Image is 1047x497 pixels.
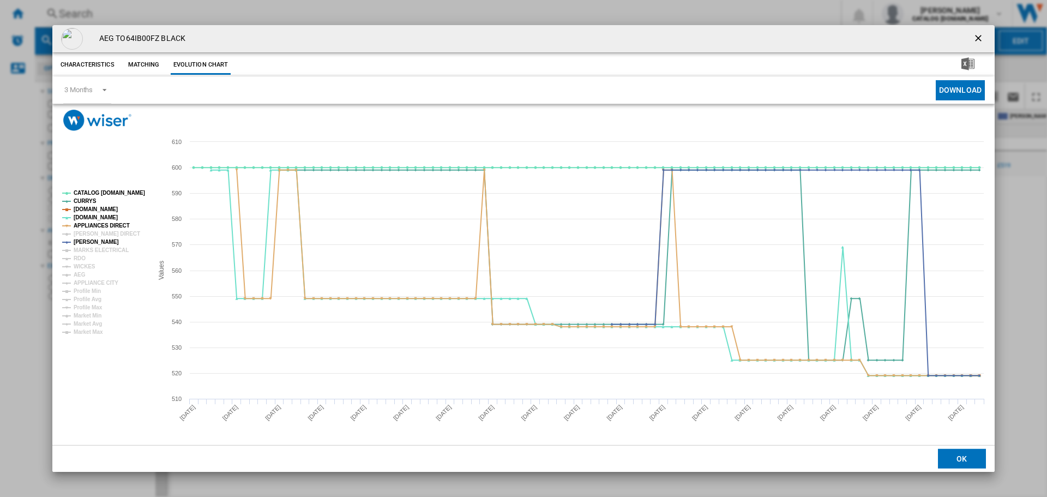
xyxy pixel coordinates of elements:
[862,404,880,422] tspan: [DATE]
[306,404,324,422] tspan: [DATE]
[74,280,118,286] tspan: APPLIANCE CITY
[520,404,538,422] tspan: [DATE]
[74,272,86,278] tspan: AEG
[178,404,196,422] tspan: [DATE]
[74,329,103,335] tspan: Market Max
[172,164,182,171] tspan: 600
[944,55,992,75] button: Download in Excel
[171,55,231,75] button: Evolution chart
[349,404,367,422] tspan: [DATE]
[74,206,118,212] tspan: [DOMAIN_NAME]
[961,57,974,70] img: excel-24x24.png
[172,139,182,145] tspan: 610
[733,404,751,422] tspan: [DATE]
[264,404,282,422] tspan: [DATE]
[74,304,103,310] tspan: Profile Max
[64,86,93,94] div: 3 Months
[74,313,101,319] tspan: Market Min
[120,55,168,75] button: Matching
[94,33,185,44] h4: AEG TO64IB00FZ BLACK
[74,321,102,327] tspan: Market Avg
[172,190,182,196] tspan: 590
[691,404,709,422] tspan: [DATE]
[74,264,95,270] tspan: WICKES
[938,449,986,469] button: OK
[172,396,182,402] tspan: 510
[605,404,623,422] tspan: [DATE]
[973,33,986,46] ng-md-icon: getI18NText('BUTTONS.CLOSE_DIALOG')
[904,404,922,422] tspan: [DATE]
[74,288,101,294] tspan: Profile Min
[776,404,794,422] tspan: [DATE]
[172,370,182,376] tspan: 520
[968,28,990,50] button: getI18NText('BUTTONS.CLOSE_DIALOG')
[392,404,410,422] tspan: [DATE]
[61,28,83,50] img: empty.gif
[172,215,182,222] tspan: 580
[158,261,165,280] tspan: Values
[947,404,965,422] tspan: [DATE]
[74,190,145,196] tspan: CATALOG [DOMAIN_NAME]
[172,241,182,248] tspan: 570
[819,404,837,422] tspan: [DATE]
[172,293,182,300] tspan: 550
[648,404,666,422] tspan: [DATE]
[74,296,101,302] tspan: Profile Avg
[58,55,117,75] button: Characteristics
[435,404,453,422] tspan: [DATE]
[74,255,86,261] tspan: RDO
[172,319,182,325] tspan: 540
[63,110,131,131] img: logo_wiser_300x94.png
[74,198,97,204] tspan: CURRYS
[74,214,118,220] tspan: [DOMAIN_NAME]
[172,267,182,274] tspan: 560
[477,404,495,422] tspan: [DATE]
[936,80,985,100] button: Download
[74,223,130,229] tspan: APPLIANCES DIRECT
[221,404,239,422] tspan: [DATE]
[74,247,129,253] tspan: MARKS ELECTRICAL
[52,25,995,472] md-dialog: Product popup
[74,231,140,237] tspan: [PERSON_NAME] DIRECT
[172,344,182,351] tspan: 530
[74,239,119,245] tspan: [PERSON_NAME]
[563,404,581,422] tspan: [DATE]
